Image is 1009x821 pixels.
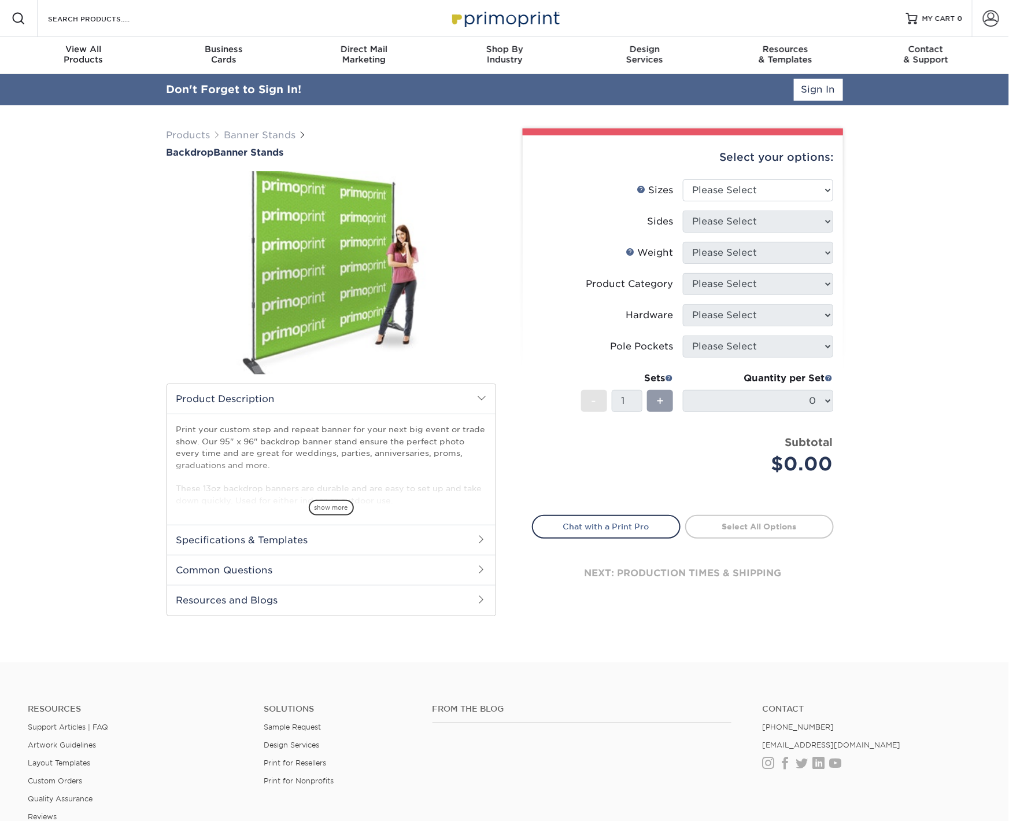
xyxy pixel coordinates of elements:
div: Services [575,44,715,65]
h2: Resources and Blogs [167,585,496,615]
div: Marketing [294,44,434,65]
a: Banner Stands [224,130,296,141]
h2: Common Questions [167,555,496,585]
div: Cards [153,44,294,65]
a: Print for Nonprofits [264,776,334,785]
span: 0 [958,14,963,23]
a: View AllProducts [13,37,154,74]
span: show more [309,500,354,516]
div: next: production times & shipping [532,539,834,608]
div: Hardware [626,308,674,322]
img: Backdrop 01 [167,159,496,387]
a: BusinessCards [153,37,294,74]
a: Support Articles | FAQ [28,723,108,731]
div: Sizes [637,183,674,197]
a: Contact& Support [856,37,996,74]
h4: From the Blog [433,704,731,714]
div: Industry [434,44,575,65]
div: Products [13,44,154,65]
div: Quantity per Set [683,371,833,385]
a: Custom Orders [28,776,82,785]
span: Shop By [434,44,575,54]
h1: Banner Stands [167,147,496,158]
span: Resources [715,44,856,54]
div: Don't Forget to Sign In! [167,82,302,98]
span: + [656,392,664,410]
a: Layout Templates [28,759,90,767]
h2: Product Description [167,384,496,414]
a: Sample Request [264,723,321,731]
div: Weight [626,246,674,260]
img: Primoprint [447,6,563,31]
div: Sets [581,371,674,385]
div: & Support [856,44,996,65]
div: Product Category [586,277,674,291]
h4: Solutions [264,704,415,714]
a: Chat with a Print Pro [532,515,681,538]
a: Products [167,130,210,141]
span: Contact [856,44,996,54]
h4: Resources [28,704,246,714]
div: Sides [648,215,674,229]
h2: Specifications & Templates [167,525,496,555]
a: DesignServices [575,37,715,74]
div: $0.00 [692,450,833,478]
span: MY CART [922,14,955,24]
a: Print for Resellers [264,759,326,767]
a: BackdropBanner Stands [167,147,496,158]
input: SEARCH PRODUCTS..... [47,12,160,25]
span: - [592,392,597,410]
a: Artwork Guidelines [28,741,96,749]
p: Print your custom step and repeat banner for your next big event or trade show. Our 95" x 96" bac... [176,424,486,506]
div: & Templates [715,44,856,65]
a: Contact [763,704,981,714]
div: Pole Pockets [611,340,674,354]
a: Direct MailMarketing [294,37,434,74]
a: Design Services [264,741,319,749]
a: Select All Options [685,515,834,538]
a: [EMAIL_ADDRESS][DOMAIN_NAME] [763,741,901,749]
span: Design [575,44,715,54]
a: [PHONE_NUMBER] [763,723,834,731]
a: Resources& Templates [715,37,856,74]
span: Backdrop [167,147,214,158]
a: Shop ByIndustry [434,37,575,74]
strong: Subtotal [785,436,833,448]
span: View All [13,44,154,54]
span: Business [153,44,294,54]
a: Sign In [794,79,843,101]
div: Select your options: [532,135,834,179]
span: Direct Mail [294,44,434,54]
